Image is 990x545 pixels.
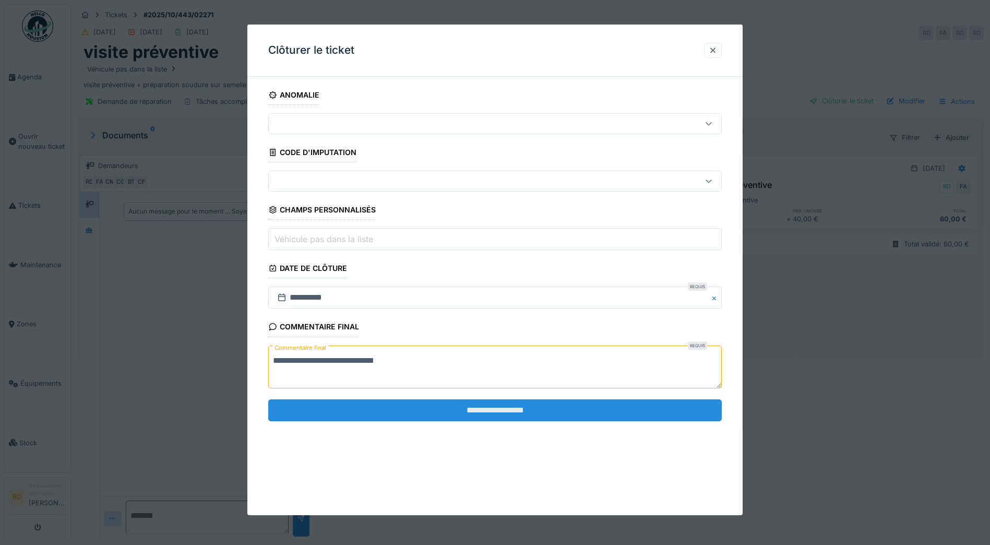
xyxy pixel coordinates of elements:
[268,319,359,337] div: Commentaire final
[688,341,707,350] div: Requis
[268,260,347,278] div: Date de clôture
[268,87,319,105] div: Anomalie
[272,341,328,354] label: Commentaire final
[710,287,722,309] button: Close
[688,282,707,291] div: Requis
[268,145,356,162] div: Code d'imputation
[268,44,354,57] h3: Clôturer le ticket
[272,232,375,245] label: Véhicule pas dans la liste
[268,202,376,220] div: Champs personnalisés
